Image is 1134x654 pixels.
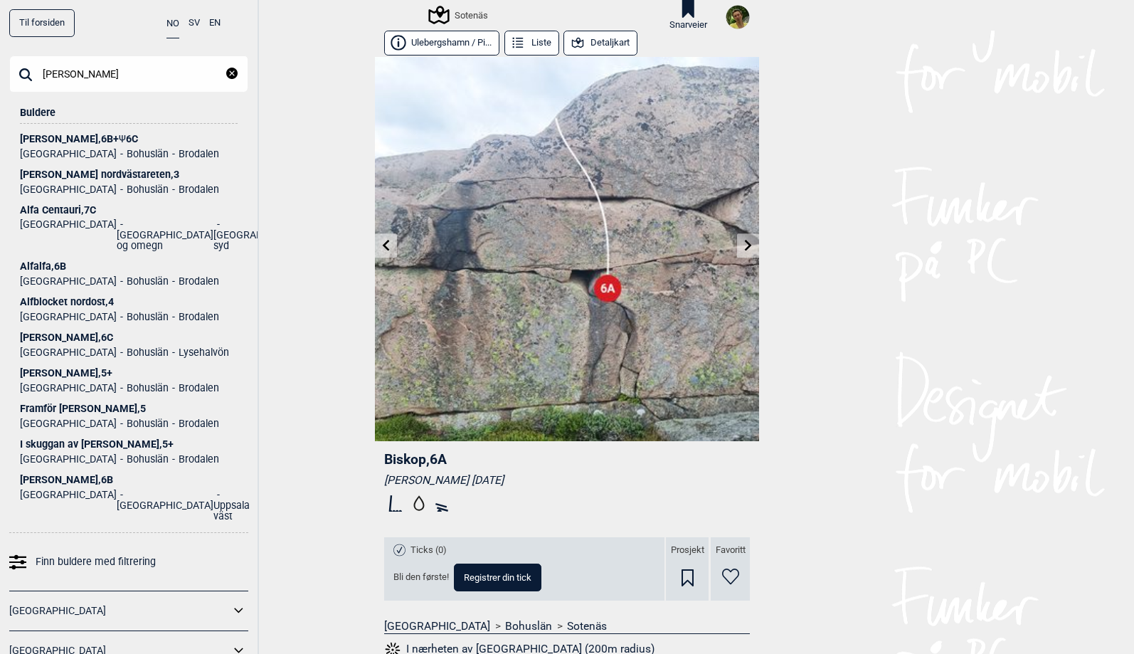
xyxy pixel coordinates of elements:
span: Ticks (0) [410,544,447,557]
div: [PERSON_NAME] nordvästareten , 3 [20,169,238,180]
li: Bohuslän [117,149,169,159]
li: [GEOGRAPHIC_DATA] [20,149,117,159]
li: [GEOGRAPHIC_DATA] og omegn [117,219,213,251]
a: Til forsiden [9,9,75,37]
li: [GEOGRAPHIC_DATA] [20,383,117,394]
div: Alfblocket nordost , 4 [20,297,238,307]
li: [GEOGRAPHIC_DATA] [20,454,117,465]
div: Buldere [20,93,238,124]
li: [GEOGRAPHIC_DATA] [20,219,117,251]
img: Biskop [375,57,759,441]
div: [PERSON_NAME] [DATE] [384,473,750,487]
a: Sotenäs [567,619,607,633]
li: [GEOGRAPHIC_DATA] [20,312,117,322]
li: Brodalen [169,312,219,322]
div: Alfalfa , 6B [20,261,238,272]
button: Registrer din tick [454,564,541,591]
img: Tina profilbilde [726,5,750,29]
li: Bohuslän [117,276,169,287]
a: [GEOGRAPHIC_DATA] [9,601,230,621]
li: Brodalen [169,276,219,287]
div: [PERSON_NAME] , 6B [20,475,238,485]
div: [PERSON_NAME] , 6C [20,332,238,343]
li: Bohuslän [117,383,169,394]
li: [GEOGRAPHIC_DATA] [20,418,117,429]
li: [GEOGRAPHIC_DATA] [20,347,117,358]
div: I skuggan av [PERSON_NAME] , 5+ [20,439,238,450]
li: Bohuslän [117,347,169,358]
div: Alfa Centauri , 7C [20,205,238,216]
a: Bohuslän [505,619,552,633]
li: Lysehalvön [169,347,229,358]
button: NO [166,9,179,38]
li: Bohuslän [117,312,169,322]
span: Biskop , 6A [384,451,447,468]
div: Framför [PERSON_NAME] , 5 [20,404,238,414]
div: Prosjekt [666,537,709,601]
li: Bohuslän [117,418,169,429]
a: [GEOGRAPHIC_DATA] [384,619,490,633]
input: Søk på buldernavn, sted eller samling [9,56,248,93]
li: [GEOGRAPHIC_DATA] [20,490,117,522]
button: Ulebergshamn / Pi... [384,31,499,56]
li: Brodalen [169,149,219,159]
li: [GEOGRAPHIC_DATA] [20,276,117,287]
div: [PERSON_NAME] , 5+ [20,368,238,379]
li: [GEOGRAPHIC_DATA] [20,184,117,195]
button: SV [189,9,200,37]
span: Bli den første! [393,571,449,584]
li: Uppsala väst [213,490,250,522]
button: Detaljkart [563,31,637,56]
li: Bohuslän [117,454,169,465]
a: Finn buldere med filtrering [9,552,248,572]
li: [GEOGRAPHIC_DATA] [117,490,213,522]
li: [GEOGRAPHIC_DATA] syd [213,219,310,251]
span: Finn buldere med filtrering [36,552,156,572]
div: Sotenäs [430,6,488,23]
li: Brodalen [169,383,219,394]
button: EN [209,9,221,37]
span: Ψ [119,133,126,144]
li: Brodalen [169,418,219,429]
span: Registrer din tick [464,573,531,582]
span: Favoritt [716,544,746,557]
nav: > > [384,619,750,633]
div: [PERSON_NAME] , 6B+ 6C [20,134,238,144]
li: Bohuslän [117,184,169,195]
li: Brodalen [169,184,219,195]
button: Liste [504,31,559,56]
li: Brodalen [169,454,219,465]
